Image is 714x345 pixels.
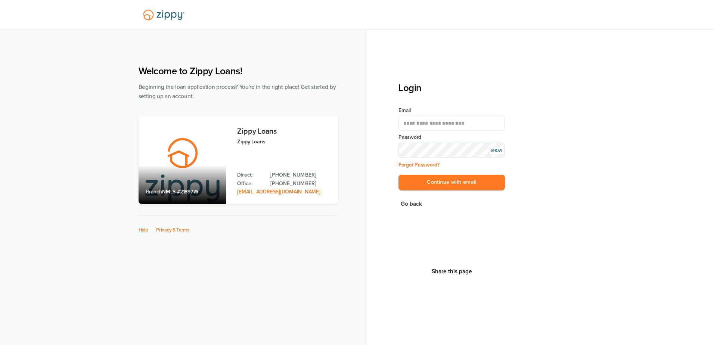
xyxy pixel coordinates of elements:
p: Office: [237,180,263,188]
a: Direct Phone: 512-975-2947 [270,171,330,179]
a: Forgot Password? [398,162,440,168]
h1: Welcome to Zippy Loans! [139,65,338,77]
div: SHOW [489,147,504,154]
span: Beginning the loan application process? You're in the right place! Get started by setting up an a... [139,84,336,100]
h3: Zippy Loans [237,127,330,136]
h3: Login [398,82,505,94]
label: Email [398,107,505,114]
button: Continue with email [398,175,505,190]
img: Lender Logo [139,6,189,24]
button: Share This Page [429,268,474,275]
a: Help [139,227,148,233]
span: Branch [146,189,162,195]
a: Privacy & Terms [156,227,189,233]
p: Direct: [237,171,263,179]
button: Go back [398,199,424,209]
label: Password [398,134,505,141]
input: Input Password [398,143,505,158]
input: Email Address [398,116,505,131]
a: Email Address: zippyguide@zippymh.com [237,189,320,195]
a: Office Phone: 512-975-2947 [270,180,330,188]
span: NMLS #2189776 [162,189,198,195]
p: Zippy Loans [237,137,330,146]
